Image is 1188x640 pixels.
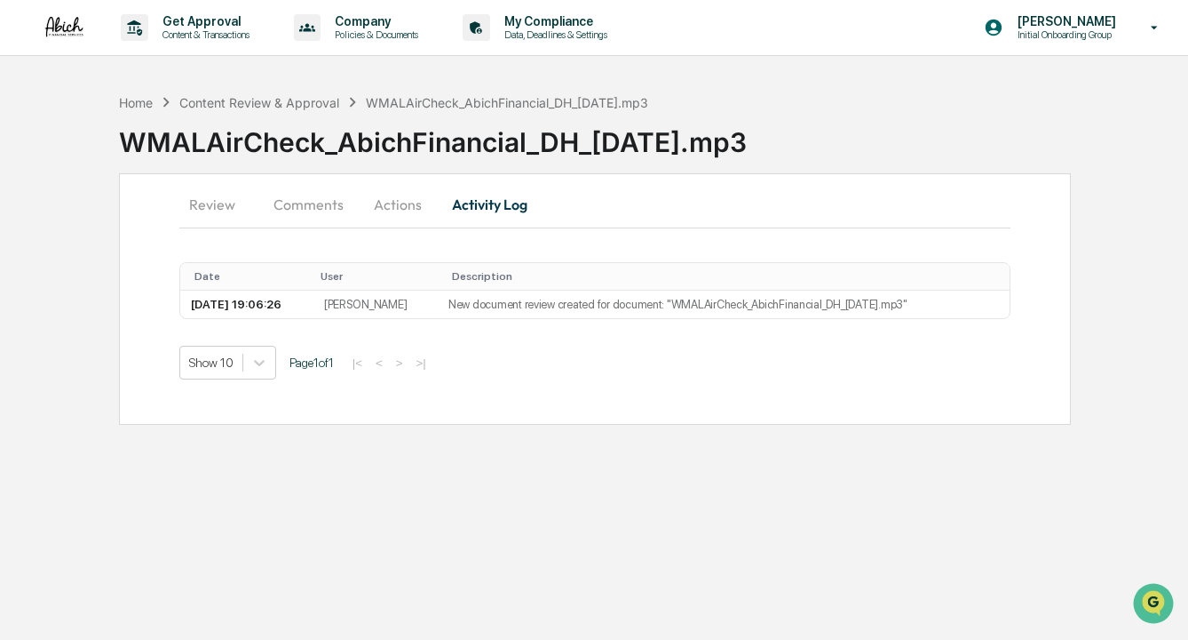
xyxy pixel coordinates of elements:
button: |< [347,356,368,371]
p: Content & Transactions [148,28,258,41]
button: Review [179,183,259,226]
div: 🗄️ [129,226,143,240]
div: 🖐️ [18,226,32,240]
span: Pylon [177,301,215,315]
button: > [391,356,408,371]
a: 🗄️Attestations [122,217,227,249]
iframe: Open customer support [1131,581,1179,629]
div: Toggle SortBy [321,270,431,283]
div: Start new chat [60,136,291,154]
td: [DATE] 19:06:26 [180,291,313,318]
td: [PERSON_NAME] [313,291,438,318]
button: Activity Log [438,183,542,226]
img: logo [43,15,85,39]
p: [PERSON_NAME] [1003,14,1125,28]
div: We're available if you need us! [60,154,225,168]
button: Start new chat [302,141,323,163]
p: My Compliance [490,14,616,28]
p: Data, Deadlines & Settings [490,28,616,41]
td: New document review created for document: "WMALAirCheck_AbichFinancial_DH_[DATE].mp3" [438,291,1010,318]
button: < [370,356,388,371]
p: Initial Onboarding Group [1003,28,1125,41]
div: 🔎 [18,260,32,274]
button: Actions [358,183,438,226]
p: Company [321,14,427,28]
a: Powered byPylon [125,300,215,315]
div: secondary tabs example [179,183,1011,226]
div: Toggle SortBy [452,270,1002,283]
div: Content Review & Approval [179,95,339,110]
p: Policies & Documents [321,28,427,41]
button: >| [411,356,432,371]
div: WMALAirCheck_AbichFinancial_DH_[DATE].mp3 [119,112,1188,158]
span: Preclearance [36,224,115,242]
span: Data Lookup [36,258,112,276]
img: 1746055101610-c473b297-6a78-478c-a979-82029cc54cd1 [18,136,50,168]
span: Page 1 of 1 [289,356,334,370]
div: WMALAirCheck_AbichFinancial_DH_[DATE].mp3 [366,95,648,110]
a: 🖐️Preclearance [11,217,122,249]
p: How can we help? [18,37,323,66]
div: Home [119,95,153,110]
div: Toggle SortBy [194,270,306,283]
a: 🔎Data Lookup [11,251,119,283]
span: Attestations [147,224,220,242]
p: Get Approval [148,14,258,28]
button: Comments [259,183,358,226]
